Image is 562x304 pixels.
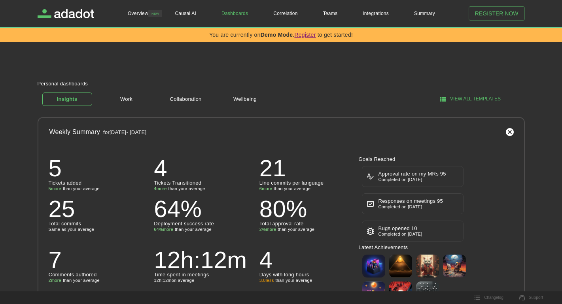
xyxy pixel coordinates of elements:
[359,245,475,250] p: Latest Achievements
[259,272,359,277] p: Days with long hours
[63,187,100,191] p: than your average
[220,93,270,106] a: Wellbeing
[154,180,253,185] p: Tickets Transitioned
[154,197,253,221] p: 64 %
[49,278,61,283] p: 2 more
[378,171,446,176] p: Approval rate on my MRs 95
[469,6,525,21] button: Register Now
[259,157,359,180] p: 21
[175,227,212,232] p: than your average
[259,278,274,283] p: 3.8 less
[154,248,253,272] p: 12h:12m
[470,292,508,304] button: Changelog
[49,227,148,232] p: Same as your average
[378,177,446,182] p: Completed on [DATE]
[259,227,276,232] p: 2 % more
[502,124,518,140] button: summary settings
[278,227,314,232] p: than your average
[259,248,359,272] p: 4
[362,255,385,278] img: Collaboration Integration
[367,198,374,209] img: image
[209,32,353,38] div: You are currently on . to get started!
[378,232,422,236] p: Completed on [DATE]
[259,221,359,226] p: Total approval rate
[38,80,88,88] p: Personal dashboards
[378,205,443,209] p: Completed on [DATE]
[161,93,211,106] a: Collaboration
[49,187,61,191] p: 5 more
[261,32,293,38] strong: Demo Mode
[57,95,78,104] h1: Insights
[389,255,412,278] img: Historian
[154,272,253,277] p: Time spent in meetings
[42,93,92,106] a: Insights
[515,292,548,304] a: Support
[378,226,422,231] p: Bugs opened 10
[367,171,374,182] img: image
[154,227,173,232] p: 64 % more
[443,255,466,278] img: Profiler
[154,221,253,226] p: Deployment success rate
[259,197,359,221] p: 80 %
[275,278,312,283] p: than your average
[294,32,316,38] a: Register
[420,93,522,106] button: View all templates
[416,255,439,278] img: Production Induction I
[259,187,272,191] p: 6 more
[49,157,148,180] p: 5
[38,9,95,18] a: Adadot Homepage
[168,187,205,191] p: than your average
[154,187,167,191] p: 4 more
[49,197,148,221] p: 25
[49,272,148,277] p: Comments authored
[49,221,148,226] p: Total commits
[49,248,148,272] p: 7
[359,157,475,162] p: Goals Reached
[259,180,359,185] p: Line commits per language
[103,130,146,135] p: for [DATE] - [DATE]
[154,157,253,180] p: 4
[45,127,100,137] h2: Weekly Summary
[102,93,151,106] a: Work
[378,198,443,204] p: Responses on meetings 95
[63,278,100,283] p: than your average
[154,278,253,283] p: 12h:12m on average
[49,180,148,185] p: Tickets added
[274,187,310,191] p: than your average
[367,226,374,236] img: image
